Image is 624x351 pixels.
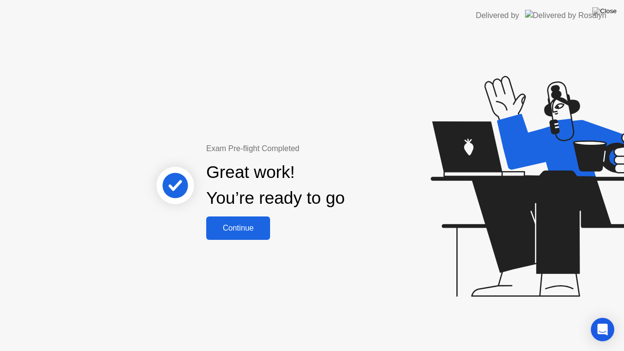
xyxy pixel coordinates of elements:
img: Delivered by Rosalyn [525,10,606,21]
div: Open Intercom Messenger [591,318,614,341]
div: Great work! You’re ready to go [206,159,345,211]
div: Delivered by [476,10,519,21]
div: Exam Pre-flight Completed [206,143,408,155]
div: Continue [209,224,267,233]
button: Continue [206,216,270,240]
img: Close [592,7,617,15]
